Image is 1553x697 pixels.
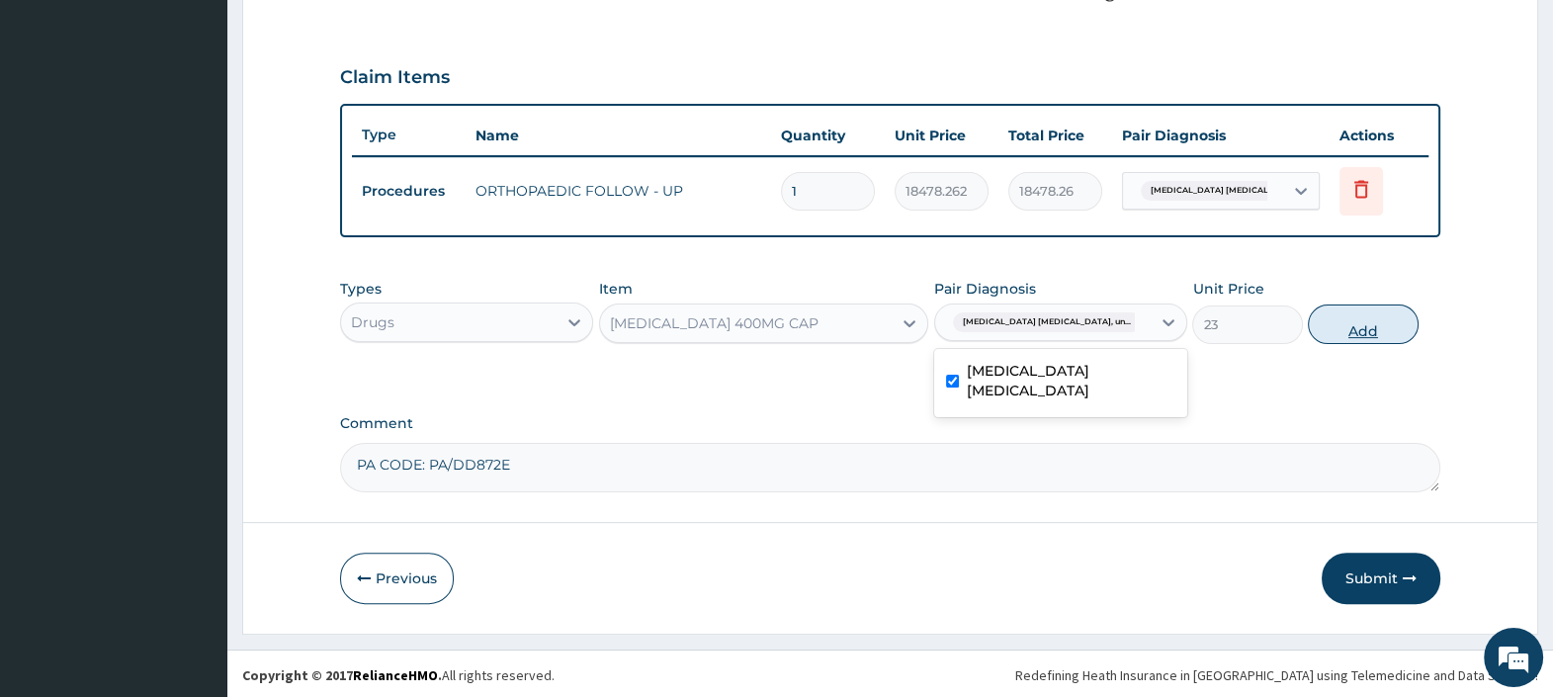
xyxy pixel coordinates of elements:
label: Pair Diagnosis [934,279,1036,299]
div: Drugs [351,312,394,332]
th: Type [352,117,466,153]
a: RelianceHMO [353,666,438,684]
td: ORTHOPAEDIC FOLLOW - UP [466,171,771,211]
th: Name [466,116,771,155]
th: Unit Price [885,116,998,155]
label: Item [599,279,633,299]
img: d_794563401_company_1708531726252_794563401 [37,99,80,148]
span: [MEDICAL_DATA] [MEDICAL_DATA], un... [1141,181,1329,201]
div: Redefining Heath Insurance in [GEOGRAPHIC_DATA] using Telemedicine and Data Science! [1015,665,1538,685]
label: Comment [340,415,1440,432]
label: Types [340,281,382,298]
button: Submit [1322,553,1440,604]
th: Total Price [998,116,1112,155]
div: Chat with us now [103,111,332,136]
button: Previous [340,553,454,604]
div: Minimize live chat window [324,10,372,57]
label: [MEDICAL_DATA] [MEDICAL_DATA] [967,361,1175,400]
span: We're online! [115,218,273,417]
div: [MEDICAL_DATA] 400MG CAP [610,313,819,333]
th: Actions [1330,116,1428,155]
strong: Copyright © 2017 . [242,666,442,684]
textarea: Type your message and hit 'Enter' [10,477,377,546]
th: Pair Diagnosis [1112,116,1330,155]
label: Unit Price [1192,279,1263,299]
td: Procedures [352,173,466,210]
button: Add [1308,305,1418,344]
h3: Claim Items [340,67,450,89]
span: [MEDICAL_DATA] [MEDICAL_DATA], un... [953,312,1141,332]
th: Quantity [771,116,885,155]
